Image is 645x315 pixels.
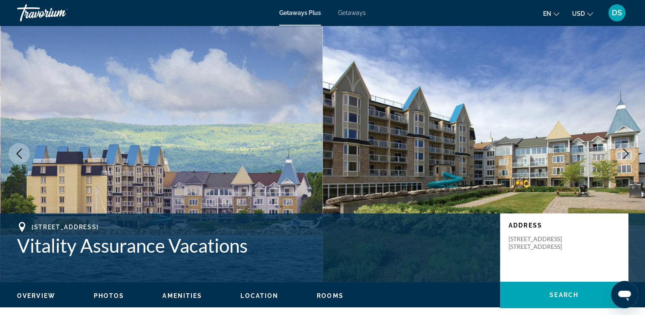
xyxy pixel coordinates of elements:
a: Getaways Plus [279,9,321,16]
span: [STREET_ADDRESS] [32,224,99,230]
h1: Vitality Assurance Vacations [17,234,492,257]
button: Next image [615,143,636,164]
span: Search [550,292,578,298]
button: Change language [543,7,559,20]
p: [STREET_ADDRESS] [STREET_ADDRESS] [509,235,577,251]
a: Getaways [338,9,366,16]
span: USD [572,10,585,17]
button: Previous image [9,143,30,164]
button: Search [500,282,628,308]
button: Photos [94,292,124,300]
a: Travorium [17,2,102,24]
p: Address [509,222,619,229]
button: Rooms [317,292,344,300]
button: Overview [17,292,55,300]
button: User Menu [606,4,628,22]
button: Location [240,292,278,300]
button: Amenities [162,292,202,300]
iframe: Button to launch messaging window [611,281,638,308]
button: Change currency [572,7,593,20]
span: en [543,10,551,17]
span: DS [612,9,622,17]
